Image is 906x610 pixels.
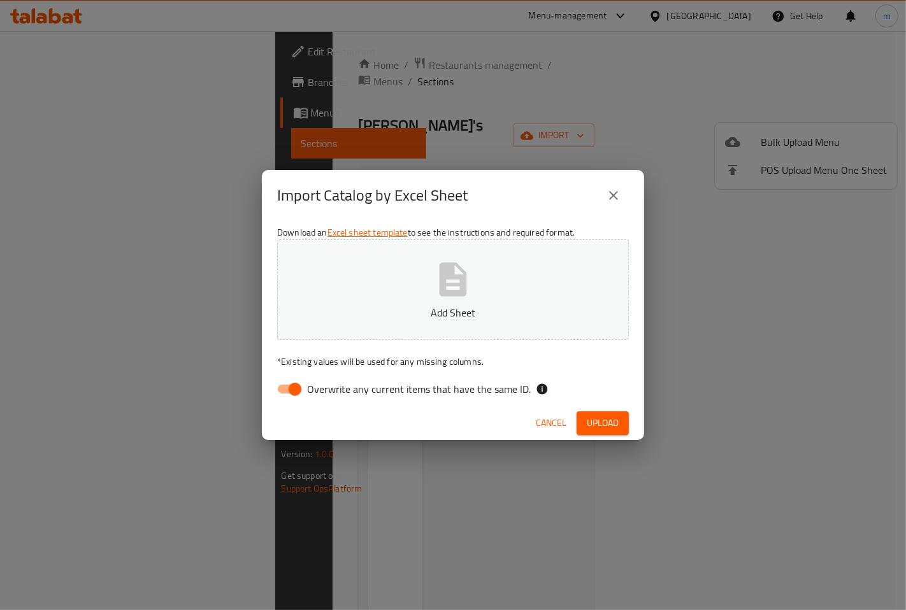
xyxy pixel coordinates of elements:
[277,185,468,206] h2: Import Catalog by Excel Sheet
[536,415,566,431] span: Cancel
[587,415,619,431] span: Upload
[536,383,549,395] svg: If the overwrite option isn't selected, then the items that match an existing ID will be ignored ...
[307,381,531,397] span: Overwrite any current items that have the same ID.
[297,305,609,320] p: Add Sheet
[598,180,629,211] button: close
[277,239,629,340] button: Add Sheet
[531,411,572,435] button: Cancel
[262,221,644,406] div: Download an to see the instructions and required format.
[577,411,629,435] button: Upload
[277,355,629,368] p: Existing values will be used for any missing columns.
[327,224,408,241] a: Excel sheet template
